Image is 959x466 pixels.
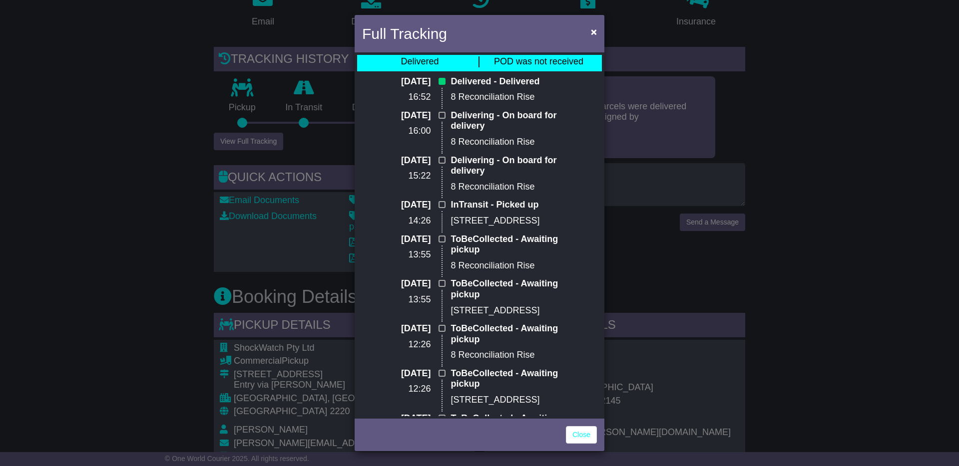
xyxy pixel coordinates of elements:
[451,216,576,227] p: [STREET_ADDRESS]
[384,234,431,245] p: [DATE]
[362,22,447,45] h4: Full Tracking
[384,384,431,395] p: 12:26
[451,76,576,87] p: Delivered - Delivered
[384,171,431,182] p: 15:22
[384,249,431,260] p: 13:55
[451,368,576,390] p: ToBeCollected - Awaiting pickup
[384,294,431,305] p: 13:55
[384,339,431,350] p: 12:26
[384,76,431,87] p: [DATE]
[384,413,431,424] p: [DATE]
[451,110,576,132] p: Delivering - On board for delivery
[451,137,576,148] p: 8 Reconciliation Rise
[451,155,576,177] p: Delivering - On board for delivery
[591,26,597,37] span: ×
[384,368,431,379] p: [DATE]
[384,92,431,103] p: 16:52
[451,234,576,255] p: ToBeCollected - Awaiting pickup
[451,395,576,406] p: [STREET_ADDRESS]
[451,182,576,193] p: 8 Reconciliation Rise
[384,200,431,211] p: [DATE]
[451,260,576,271] p: 8 Reconciliation Rise
[451,350,576,361] p: 8 Reconciliation Rise
[451,305,576,316] p: [STREET_ADDRESS]
[384,155,431,166] p: [DATE]
[384,278,431,289] p: [DATE]
[451,278,576,300] p: ToBeCollected - Awaiting pickup
[451,92,576,103] p: 8 Reconciliation Rise
[451,413,576,435] p: ToBeCollected - Awaiting pickup
[586,21,602,42] button: Close
[494,56,583,66] span: POD was not received
[384,126,431,137] p: 16:00
[566,426,597,444] a: Close
[451,200,576,211] p: InTransit - Picked up
[451,323,576,345] p: ToBeCollected - Awaiting pickup
[401,56,439,67] div: Delivered
[384,323,431,334] p: [DATE]
[384,216,431,227] p: 14:26
[384,110,431,121] p: [DATE]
